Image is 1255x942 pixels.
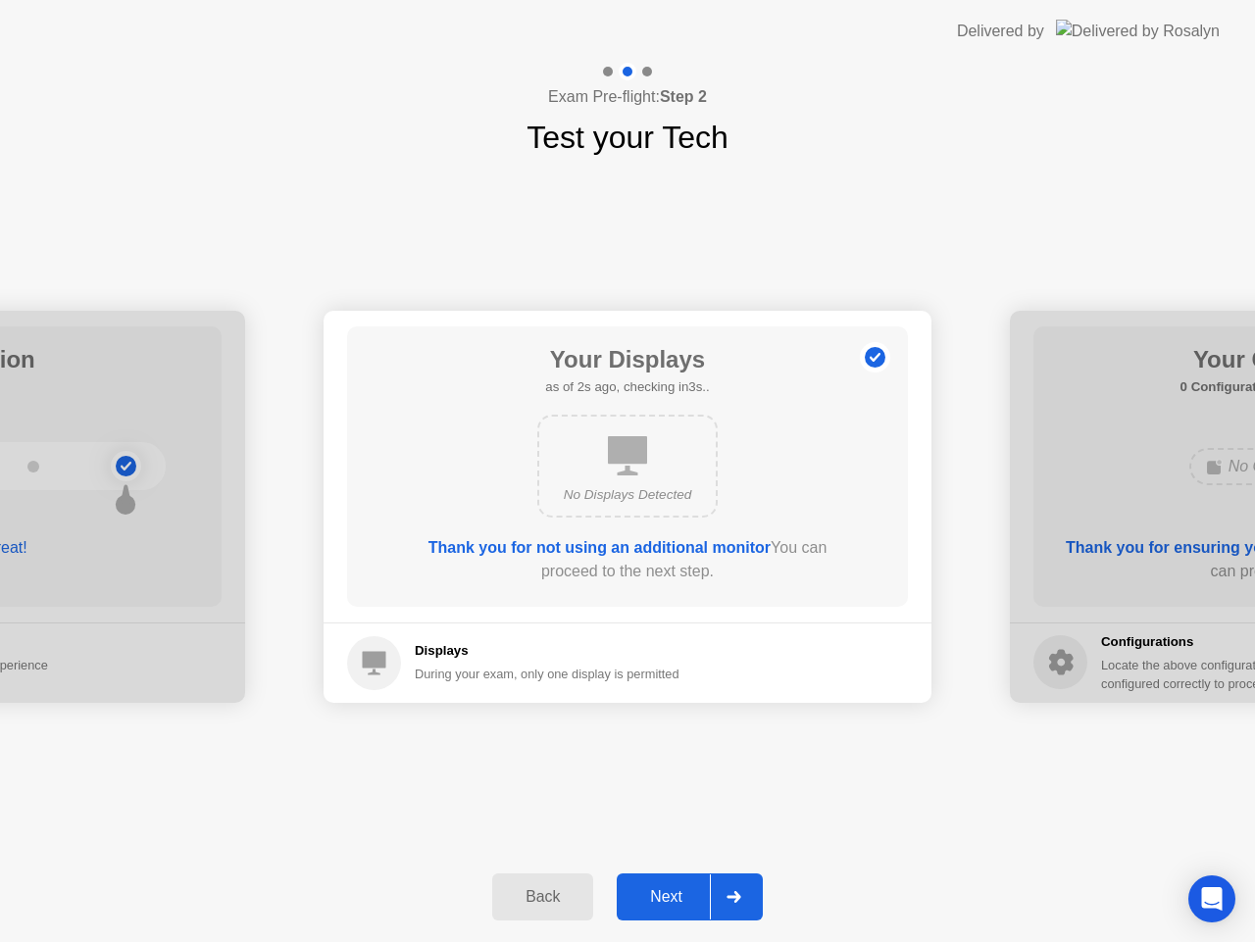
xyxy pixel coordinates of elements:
[617,873,763,920] button: Next
[623,888,710,906] div: Next
[527,114,728,161] h1: Test your Tech
[545,377,709,397] h5: as of 2s ago, checking in3s..
[492,873,593,920] button: Back
[415,665,679,683] div: During your exam, only one display is permitted
[957,20,1044,43] div: Delivered by
[548,85,707,109] h4: Exam Pre-flight:
[545,342,709,377] h1: Your Displays
[415,641,679,661] h5: Displays
[403,536,852,583] div: You can proceed to the next step.
[1188,875,1235,922] div: Open Intercom Messenger
[660,88,707,105] b: Step 2
[498,888,587,906] div: Back
[1056,20,1220,42] img: Delivered by Rosalyn
[428,539,771,556] b: Thank you for not using an additional monitor
[555,485,700,505] div: No Displays Detected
